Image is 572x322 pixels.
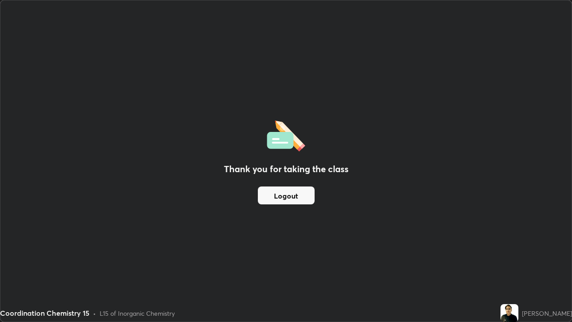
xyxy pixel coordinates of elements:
[100,309,175,318] div: L15 of Inorganic Chemistry
[224,162,349,176] h2: Thank you for taking the class
[522,309,572,318] div: [PERSON_NAME]
[93,309,96,318] div: •
[267,118,305,152] img: offlineFeedback.1438e8b3.svg
[258,186,315,204] button: Logout
[500,304,518,322] img: 756836a876de46d1bda29e5641fbe2af.jpg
